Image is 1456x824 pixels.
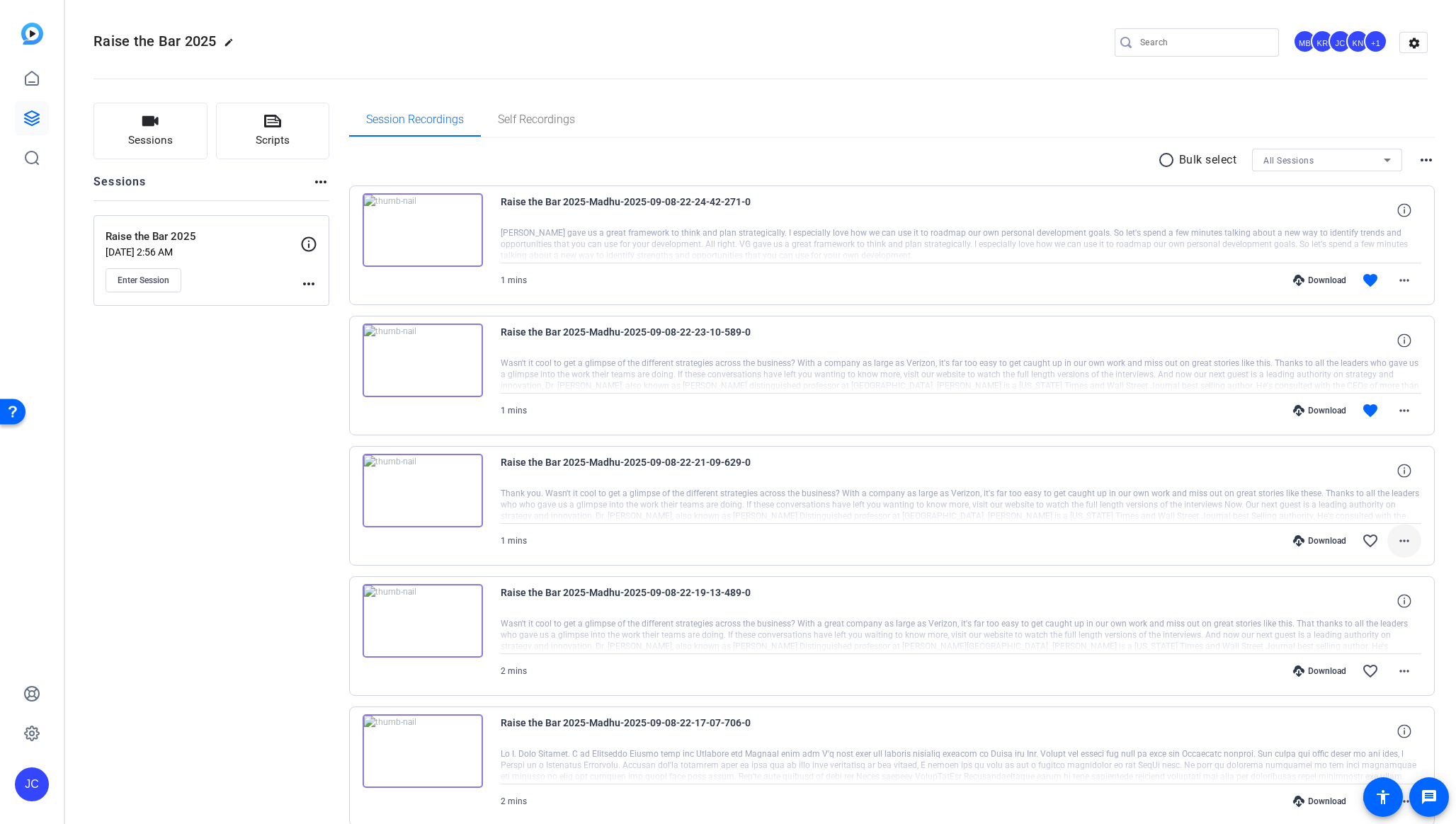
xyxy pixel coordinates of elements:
[106,268,181,292] button: Enter Session
[106,246,300,258] p: [DATE] 2:56 AM
[363,193,483,267] img: thumb-nail
[1346,30,1370,53] div: KN
[501,584,763,618] span: Raise the Bar 2025-Madhu-2025-09-08-22-19-13-489-0
[1362,532,1379,549] mat-icon: favorite_border
[1286,796,1353,807] div: Download
[363,584,483,658] img: thumb-nail
[1140,34,1268,51] input: Search
[1396,402,1413,419] mat-icon: more_horiz
[501,193,763,227] span: Raise the Bar 2025-Madhu-2025-09-08-22-24-42-271-0
[1263,156,1314,166] span: All Sessions
[1396,793,1413,810] mat-icon: more_horiz
[93,33,217,50] span: Raise the Bar 2025
[1362,663,1379,680] mat-icon: favorite_border
[498,114,575,125] span: Self Recordings
[224,38,241,55] mat-icon: edit
[1293,30,1318,55] ngx-avatar: Michael Barbieri
[501,324,763,357] span: Raise the Bar 2025-Madhu-2025-09-08-22-23-10-589-0
[128,132,173,149] span: Sessions
[216,103,330,159] button: Scripts
[501,796,527,806] span: 2 mins
[1286,405,1353,416] div: Download
[1418,151,1435,168] mat-icon: more_horiz
[1362,272,1379,289] mat-icon: favorite
[1179,151,1237,168] p: Bulk select
[1362,793,1379,810] mat-icon: favorite
[93,173,147,200] h2: Sessions
[1362,402,1379,419] mat-icon: favorite
[501,406,527,416] span: 1 mins
[1396,663,1413,680] mat-icon: more_horiz
[1286,665,1353,677] div: Download
[501,275,527,285] span: 1 mins
[1311,30,1336,55] ngx-avatar: Kaveh Ryndak
[1364,30,1387,53] div: +1
[15,767,49,801] div: JC
[106,229,300,245] p: Raise the Bar 2025
[1396,532,1413,549] mat-icon: more_horiz
[363,454,483,527] img: thumb-nail
[1421,789,1438,806] mat-icon: message
[363,324,483,397] img: thumb-nail
[1158,151,1179,168] mat-icon: radio_button_unchecked
[1311,30,1334,53] div: KR
[118,275,169,286] span: Enter Session
[1329,30,1353,55] ngx-avatar: JP Chua
[1396,272,1413,289] mat-icon: more_horiz
[501,536,527,546] span: 1 mins
[1286,535,1353,547] div: Download
[501,454,763,488] span: Raise the Bar 2025-Madhu-2025-09-08-22-21-09-629-0
[1286,275,1353,286] div: Download
[312,173,329,190] mat-icon: more_horiz
[300,275,317,292] mat-icon: more_horiz
[1293,30,1316,53] div: MB
[1400,33,1428,54] mat-icon: settings
[501,714,763,748] span: Raise the Bar 2025-Madhu-2025-09-08-22-17-07-706-0
[366,114,464,125] span: Session Recordings
[501,666,527,676] span: 2 mins
[1375,789,1392,806] mat-icon: accessibility
[21,23,43,45] img: blue-gradient.svg
[93,103,207,159] button: Sessions
[1329,30,1352,53] div: JC
[1346,30,1371,55] ngx-avatar: Kenny Nicodemus
[363,714,483,788] img: thumb-nail
[256,132,290,149] span: Scripts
